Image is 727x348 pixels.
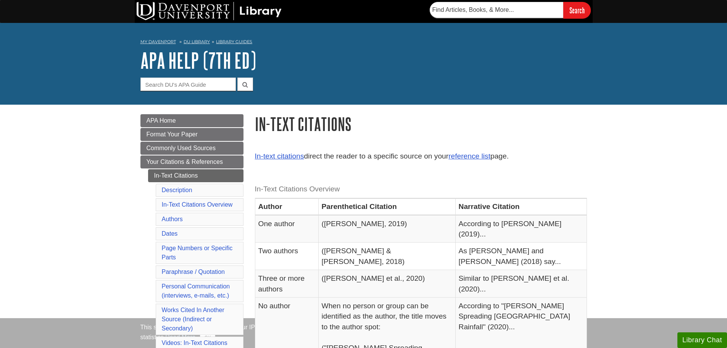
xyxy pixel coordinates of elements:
[318,243,455,270] td: ([PERSON_NAME] & [PERSON_NAME], 2018)
[255,114,587,134] h1: In-Text Citations
[140,39,176,45] a: My Davenport
[455,270,587,298] td: Similar to [PERSON_NAME] et al. (2020)...
[455,243,587,270] td: As [PERSON_NAME] and [PERSON_NAME] (2018) say...
[140,78,236,91] input: Search DU's APA Guide
[455,198,587,215] th: Narrative Citation
[255,152,304,160] a: In-text citations
[162,230,178,237] a: Dates
[216,39,252,44] a: Library Guides
[162,216,183,222] a: Authors
[140,114,243,127] a: APA Home
[184,39,210,44] a: DU Library
[255,181,587,198] caption: In-Text Citations Overview
[147,145,216,151] span: Commonly Used Sources
[448,152,490,160] a: reference list
[162,201,233,208] a: In-Text Citations Overview
[162,187,192,193] a: Description
[255,243,318,270] td: Two authors
[255,198,318,215] th: Author
[455,215,587,243] td: According to [PERSON_NAME] (2019)...
[318,270,455,298] td: ([PERSON_NAME] et al., 2020)
[430,2,563,18] input: Find Articles, Books, & More...
[162,283,230,299] a: Personal Communication(interviews, e-mails, etc.)
[140,49,256,72] a: APA Help (7th Ed)
[140,37,587,49] nav: breadcrumb
[255,215,318,243] td: One author
[148,169,243,182] a: In-Text Citations
[147,159,223,165] span: Your Citations & References
[162,269,225,275] a: Paraphrase / Quotation
[677,332,727,348] button: Library Chat
[318,198,455,215] th: Parenthetical Citation
[162,340,227,346] a: Videos: In-Text Citations
[140,128,243,141] a: Format Your Paper
[147,117,176,124] span: APA Home
[563,2,591,18] input: Search
[162,307,224,332] a: Works Cited In Another Source (Indirect or Secondary)
[137,2,282,20] img: DU Library
[147,131,198,138] span: Format Your Paper
[140,155,243,168] a: Your Citations & References
[255,270,318,298] td: Three or more authors
[255,151,587,162] p: direct the reader to a specific source on your page.
[162,245,233,261] a: Page Numbers or Specific Parts
[430,2,591,18] form: Searches DU Library's articles, books, and more
[140,142,243,155] a: Commonly Used Sources
[318,215,455,243] td: ([PERSON_NAME], 2019)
